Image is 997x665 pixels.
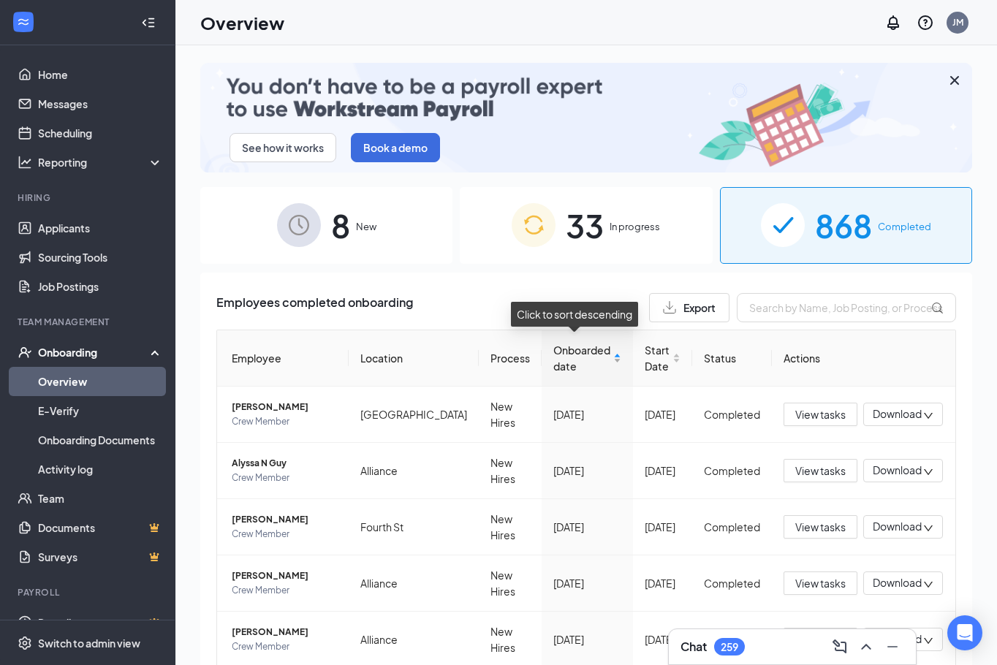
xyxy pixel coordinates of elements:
[553,463,621,479] div: [DATE]
[38,636,140,650] div: Switch to admin view
[232,625,337,639] span: [PERSON_NAME]
[38,396,163,425] a: E-Verify
[511,302,638,327] div: Click to sort descending
[633,330,692,387] th: Start Date
[795,519,846,535] span: View tasks
[479,330,542,387] th: Process
[232,583,337,598] span: Crew Member
[232,639,337,654] span: Crew Member
[721,641,738,653] div: 259
[232,471,337,485] span: Crew Member
[681,639,707,655] h3: Chat
[38,513,163,542] a: DocumentsCrown
[857,638,875,655] svg: ChevronUp
[18,155,32,170] svg: Analysis
[645,342,670,374] span: Start Date
[38,272,163,301] a: Job Postings
[952,16,963,28] div: JM
[873,463,922,478] span: Download
[553,519,621,535] div: [DATE]
[784,515,857,539] button: View tasks
[784,403,857,426] button: View tasks
[38,89,163,118] a: Messages
[18,586,160,598] div: Payroll
[232,400,337,414] span: [PERSON_NAME]
[217,330,349,387] th: Employee
[18,636,32,650] svg: Settings
[873,406,922,422] span: Download
[784,459,857,482] button: View tasks
[479,443,542,499] td: New Hires
[784,571,857,595] button: View tasks
[737,293,956,322] input: Search by Name, Job Posting, or Process
[18,345,32,360] svg: UserCheck
[645,463,681,479] div: [DATE]
[553,342,610,374] span: Onboarded date
[566,200,604,251] span: 33
[923,523,933,533] span: down
[795,575,846,591] span: View tasks
[141,15,156,30] svg: Collapse
[645,575,681,591] div: [DATE]
[884,638,901,655] svg: Minimize
[38,155,164,170] div: Reporting
[200,10,284,35] h1: Overview
[232,527,337,541] span: Crew Member
[18,316,160,328] div: Team Management
[553,575,621,591] div: [DATE]
[917,14,934,31] svg: QuestionInfo
[704,406,760,422] div: Completed
[232,512,337,527] span: [PERSON_NAME]
[230,133,336,162] button: See how it works
[232,456,337,471] span: Alyssa N Guy
[553,631,621,647] div: [DATE]
[795,463,846,479] span: View tasks
[645,519,681,535] div: [DATE]
[884,14,902,31] svg: Notifications
[946,72,963,89] svg: Cross
[645,631,681,647] div: [DATE]
[38,243,163,272] a: Sourcing Tools
[331,200,350,251] span: 8
[38,425,163,455] a: Onboarding Documents
[923,411,933,421] span: down
[232,569,337,583] span: [PERSON_NAME]
[815,200,872,251] span: 868
[38,367,163,396] a: Overview
[38,345,151,360] div: Onboarding
[649,293,729,322] button: Export
[923,636,933,646] span: down
[828,635,852,658] button: ComposeMessage
[38,60,163,89] a: Home
[784,628,857,651] button: View tasks
[873,575,922,590] span: Download
[645,406,681,422] div: [DATE]
[683,303,716,313] span: Export
[923,579,933,590] span: down
[610,219,660,234] span: In progress
[479,499,542,555] td: New Hires
[232,414,337,429] span: Crew Member
[38,484,163,513] a: Team
[704,575,760,591] div: Completed
[38,542,163,571] a: SurveysCrown
[351,133,440,162] button: Book a demo
[38,608,163,637] a: PayrollCrown
[356,219,376,234] span: New
[200,63,972,172] img: payroll-small.gif
[881,635,904,658] button: Minimize
[479,387,542,443] td: New Hires
[873,519,922,534] span: Download
[772,330,955,387] th: Actions
[16,15,31,29] svg: WorkstreamLogo
[923,467,933,477] span: down
[479,555,542,612] td: New Hires
[553,406,621,422] div: [DATE]
[795,406,846,422] span: View tasks
[704,519,760,535] div: Completed
[878,219,931,234] span: Completed
[349,330,479,387] th: Location
[349,555,479,612] td: Alliance
[38,455,163,484] a: Activity log
[831,638,849,655] svg: ComposeMessage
